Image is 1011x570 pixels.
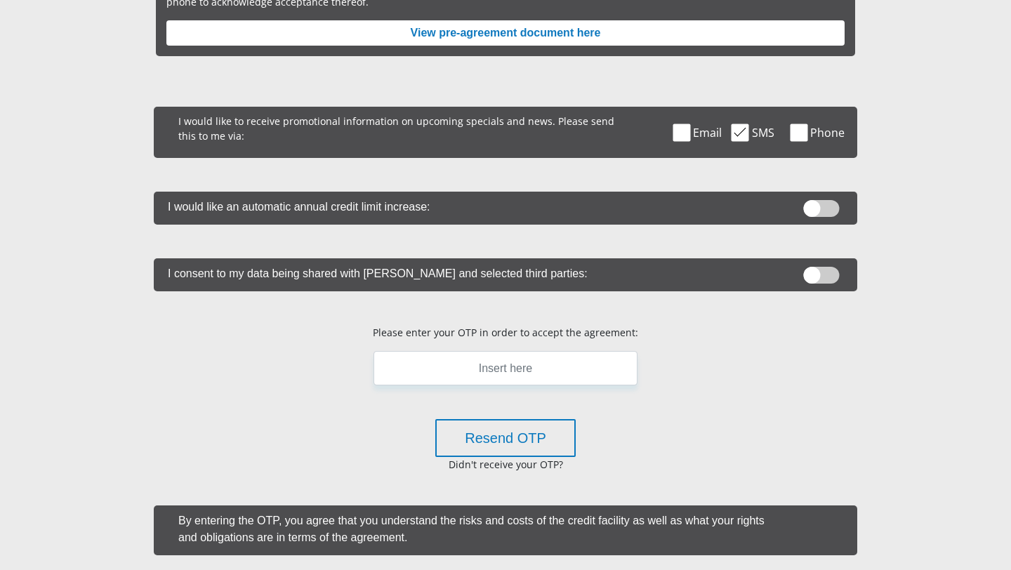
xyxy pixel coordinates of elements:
[341,457,671,472] p: Didn't receive your OTP?
[166,20,845,46] button: View pre-agreement document here
[154,258,787,286] label: I consent to my data being shared with [PERSON_NAME] and selected third parties:
[164,505,779,550] label: By entering the OTP, you agree that you understand the risks and costs of the credit facility as ...
[435,419,576,457] button: Resend OTP
[164,107,630,147] p: I would like to receive promotional information on upcoming specials and news. Please send this t...
[810,124,845,141] span: Phone
[693,124,722,141] span: Email
[374,351,638,385] input: Insert here
[154,192,787,219] label: I would like an automatic annual credit limit increase:
[752,124,774,141] span: SMS
[373,325,638,340] p: Please enter your OTP in order to accept the agreement:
